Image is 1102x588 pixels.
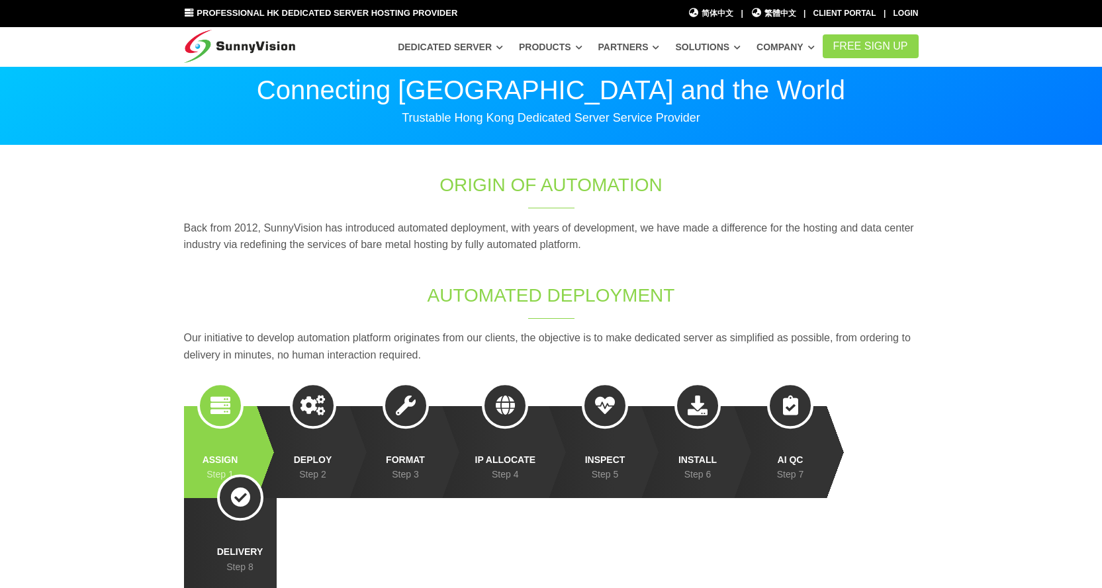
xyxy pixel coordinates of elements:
strong: Install [674,452,721,467]
strong: Inspect [582,452,628,467]
a: Dedicated Server [398,35,503,59]
strong: Delivery [217,544,263,559]
strong: Format [383,452,429,467]
em: Step 5 [592,469,618,480]
em: Step 4 [492,469,518,480]
li: | [804,7,805,20]
em: Step 2 [299,469,326,480]
a: Solutions [675,35,741,59]
a: 简体中文 [688,7,734,20]
a: Login [894,9,919,18]
a: Partners [598,35,660,59]
a: 繁體中文 [751,7,796,20]
p: Trustable Hong Kong Dedicated Server Service Provider [184,110,919,126]
em: Step 6 [684,469,711,480]
a: Company [757,35,815,59]
strong: Deploy [290,452,336,467]
span: Professional HK Dedicated Server Hosting Provider [197,8,457,18]
em: Step 3 [392,469,418,480]
li: | [884,7,886,20]
a: FREE Sign Up [823,34,919,58]
strong: IP Allocate [475,452,536,467]
em: Step 7 [777,469,804,480]
h1: Origin of Automation [331,172,772,198]
h1: Automated Deployment [331,282,772,308]
a: Client Portal [813,9,876,18]
p: Back from 2012, SunnyVision has introduced automated deployment, with years of development, we ha... [184,220,919,253]
p: Our initiative to develop automation platform originates from our clients, the objective is to ma... [184,329,919,363]
strong: AI QC [767,452,813,467]
em: Step 8 [226,562,253,572]
a: Products [519,35,582,59]
strong: Assign [197,452,244,467]
p: Connecting [GEOGRAPHIC_DATA] and the World [184,77,919,103]
li: | [741,7,743,20]
em: Step 1 [207,469,233,480]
